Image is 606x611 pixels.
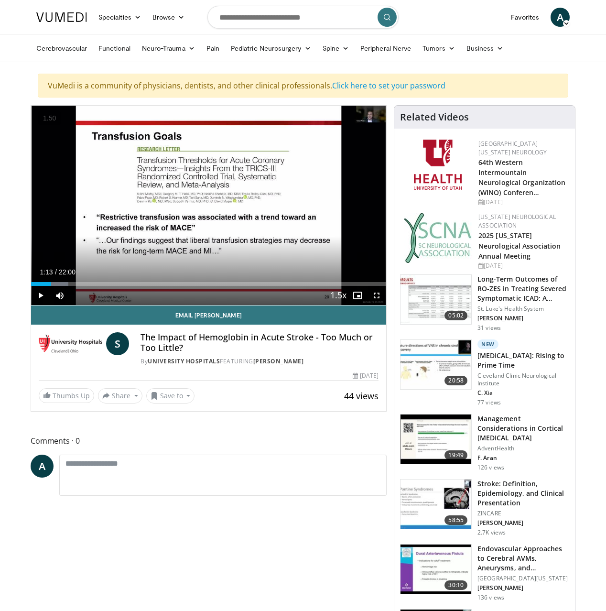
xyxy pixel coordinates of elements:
[31,286,50,305] button: Play
[477,414,569,443] h3: Management Considerations in Cortical [MEDICAL_DATA]
[348,286,367,305] button: Enable picture-in-picture mode
[400,339,569,406] a: 20:58 New [MEDICAL_DATA]: Rising to Prime Time Cleveland Clinic Neurological Institute C. Xia 77 ...
[477,464,504,471] p: 126 views
[147,8,191,27] a: Browse
[31,455,54,478] a: A
[400,111,469,123] h4: Related Videos
[400,545,471,594] img: 6167d7e7-641b-44fc-89de-ec99ed7447bb.150x105_q85_crop-smart_upscale.jpg
[148,357,220,365] a: University Hospitals
[461,39,509,58] a: Business
[477,315,569,322] p: [PERSON_NAME]
[55,268,57,276] span: /
[329,286,348,305] button: Playback Rate
[478,198,567,207] div: [DATE]
[400,414,569,471] a: 19:49 Management Considerations in Cortical [MEDICAL_DATA] AdventHealth F. Aran 126 views
[477,510,569,517] p: ZINCARE
[332,80,445,91] a: Click here to set your password
[93,39,136,58] a: Functional
[477,324,501,332] p: 31 views
[39,332,102,355] img: University Hospitals
[146,388,195,404] button: Save to
[317,39,355,58] a: Spine
[39,388,94,403] a: Thumbs Up
[477,575,569,582] p: [GEOGRAPHIC_DATA][US_STATE]
[59,268,76,276] span: 22:00
[444,515,467,525] span: 58:55
[477,594,504,601] p: 136 views
[444,376,467,385] span: 20:58
[201,39,225,58] a: Pain
[141,332,379,353] h4: The Impact of Hemoglobin in Acute Stroke - Too Much or Too Little?
[478,231,561,260] a: 2025 [US_STATE] Neurological Association Annual Meeting
[477,454,569,462] p: F. Aran
[477,351,569,370] h3: [MEDICAL_DATA]: Rising to Prime Time
[477,584,569,592] p: [PERSON_NAME]
[400,275,471,325] img: 627c2dd7-b815-408c-84d8-5c8a7424924c.150x105_q85_crop-smart_upscale.jpg
[31,106,386,305] video-js: Video Player
[551,8,570,27] a: A
[478,213,556,229] a: [US_STATE] Neurological Association
[98,388,142,404] button: Share
[400,479,569,536] a: 58:55 Stroke: Definition, Epidemiology, and Clinical Presentation ZINCARE [PERSON_NAME] 2.7K views
[477,445,569,452] p: AdventHealth
[477,389,569,397] p: C. Xia
[414,140,462,190] img: f6362829-b0a3-407d-a044-59546adfd345.png.150x105_q85_autocrop_double_scale_upscale_version-0.2.png
[400,480,471,529] img: 26d5732c-95f1-4678-895e-01ffe56ce748.150x105_q85_crop-smart_upscale.jpg
[225,39,317,58] a: Pediatric Neurosurgery
[40,268,53,276] span: 1:13
[477,519,569,527] p: [PERSON_NAME]
[353,371,379,380] div: [DATE]
[355,39,417,58] a: Peripheral Nerve
[31,282,386,286] div: Progress Bar
[31,305,386,325] a: Email [PERSON_NAME]
[31,39,93,58] a: Cerebrovascular
[400,274,569,332] a: 05:02 Long-Term Outcomes of RO-ZES in Treating Severed Symptomatic ICAD: A… St. Luke's Health Sys...
[477,339,498,349] p: New
[136,39,201,58] a: Neuro-Trauma
[417,39,461,58] a: Tumors
[367,286,386,305] button: Fullscreen
[400,415,471,464] img: 43dcbb99-5764-4f51-bf18-3e9fe8b1d216.150x105_q85_crop-smart_upscale.jpg
[477,305,569,313] p: St. Luke's Health System
[477,399,501,406] p: 77 views
[253,357,304,365] a: [PERSON_NAME]
[477,372,569,387] p: Cleveland Clinic Neurological Institute
[38,74,568,98] div: VuMedi is a community of physicians, dentists, and other clinical professionals.
[400,544,569,601] a: 30:10 Endovascular Approaches to Cerebral AVMs, Aneurysms, and Intracrania… [GEOGRAPHIC_DATA][US_...
[477,529,506,536] p: 2.7K views
[444,311,467,320] span: 05:02
[505,8,545,27] a: Favorites
[404,213,472,263] img: b123db18-9392-45ae-ad1d-42c3758a27aa.jpg.150x105_q85_autocrop_double_scale_upscale_version-0.2.jpg
[106,332,129,355] a: S
[141,357,379,366] div: By FEATURING
[50,286,69,305] button: Mute
[478,262,567,270] div: [DATE]
[477,544,569,573] h3: Endovascular Approaches to Cerebral AVMs, Aneurysms, and Intracrania…
[93,8,147,27] a: Specialties
[31,435,387,447] span: Comments 0
[478,140,547,156] a: [GEOGRAPHIC_DATA][US_STATE] Neurology
[444,580,467,590] span: 30:10
[400,340,471,390] img: f1d696cd-2275-40a1-93b3-437403182b66.150x105_q85_crop-smart_upscale.jpg
[344,390,379,402] span: 44 views
[207,6,399,29] input: Search topics, interventions
[477,274,569,303] h3: Long-Term Outcomes of RO-ZES in Treating Severed Symptomatic ICAD: A…
[478,158,566,197] a: 64th Western Intermountain Neurological Organization (WINO) Conferen…
[477,479,569,508] h3: Stroke: Definition, Epidemiology, and Clinical Presentation
[36,12,87,22] img: VuMedi Logo
[444,450,467,460] span: 19:49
